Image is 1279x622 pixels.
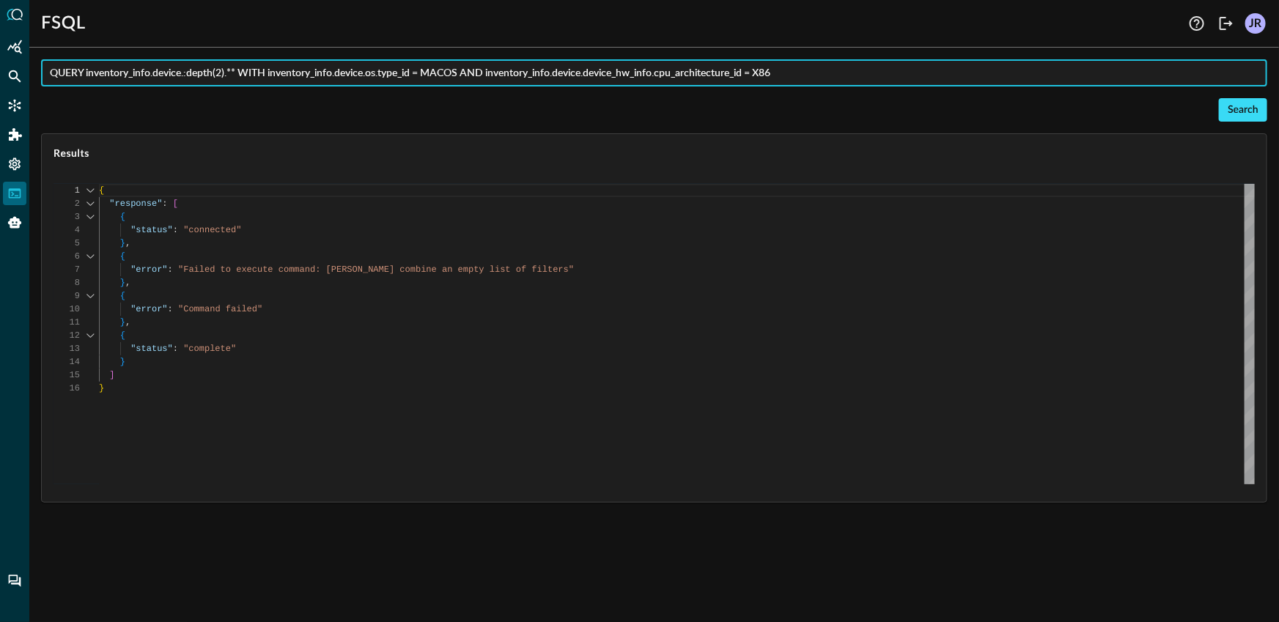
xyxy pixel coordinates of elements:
h1: FSQL [41,12,86,35]
div: Click to collapse the range. [81,184,100,197]
span: { [120,251,125,262]
span: , [125,317,130,327]
div: 11 [54,316,80,329]
div: Chat [3,569,26,593]
div: 10 [54,303,80,316]
div: 6 [54,250,80,263]
span: , [125,238,130,248]
span: : [168,304,173,314]
button: Search [1219,98,1267,122]
input: Enter FSQL Search [50,59,1267,86]
div: 9 [54,289,80,303]
div: 1 [54,184,80,197]
div: 8 [54,276,80,289]
span: "error" [130,304,167,314]
span: : [162,199,167,209]
span: "response" [109,199,162,209]
span: "error" [130,264,167,275]
span: y list of filters" [479,264,575,275]
span: : [173,225,178,235]
button: Help [1185,12,1209,35]
div: FSQL [3,182,26,205]
div: Federated Search [3,64,26,88]
div: 15 [54,369,80,382]
div: 14 [54,355,80,369]
span: } [99,383,104,393]
div: 4 [54,223,80,237]
span: ] [109,370,114,380]
div: Click to collapse the range. [81,329,100,342]
div: Click to collapse the range. [81,289,100,303]
span: : [168,264,173,275]
span: "Command failed" [178,304,262,314]
span: "status" [130,344,173,354]
span: Results [54,146,1255,160]
div: 3 [54,210,80,223]
span: [ [173,199,178,209]
div: Click to collapse the range. [81,250,100,263]
div: 5 [54,237,80,250]
span: "complete" [183,344,236,354]
span: "status" [130,225,173,235]
span: } [120,278,125,288]
span: "Failed to execute command: [PERSON_NAME] combine an empt [178,264,479,275]
div: Query Agent [3,211,26,234]
div: Connectors [3,94,26,117]
span: "connected" [183,225,241,235]
div: Click to collapse the range. [81,197,100,210]
div: 12 [54,329,80,342]
span: } [120,357,125,367]
span: } [120,238,125,248]
span: { [120,212,125,222]
span: { [120,291,125,301]
div: JR [1245,13,1266,34]
span: } [120,317,125,327]
div: 13 [54,342,80,355]
button: Logout [1215,12,1238,35]
span: : [173,344,178,354]
div: Addons [4,123,27,147]
div: Click to collapse the range. [81,210,100,223]
span: , [125,278,130,288]
div: Settings [3,152,26,176]
div: Search [1228,101,1258,119]
span: { [120,330,125,341]
div: 7 [54,263,80,276]
span: { [99,185,104,196]
div: 16 [54,382,80,395]
div: 2 [54,197,80,210]
div: Summary Insights [3,35,26,59]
